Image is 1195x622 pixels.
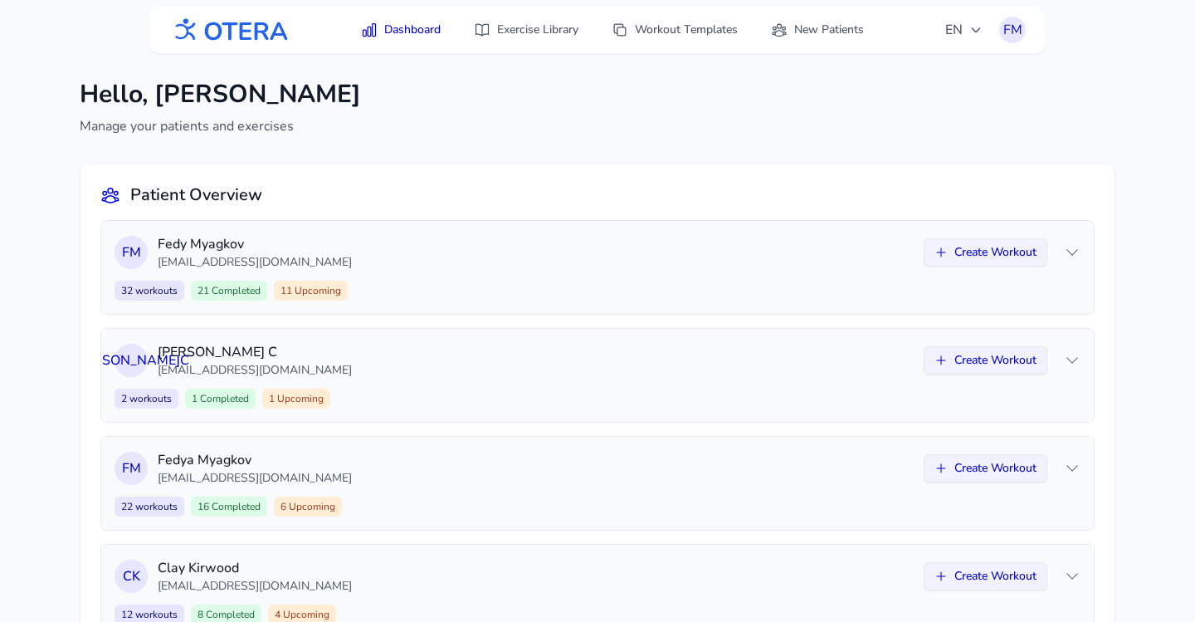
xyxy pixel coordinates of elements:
span: C K [123,566,140,586]
button: Create Workout [924,238,1047,267]
span: workouts [133,500,178,513]
span: 2 [115,389,178,409]
p: Fedy Myagkov [158,234,914,254]
span: 16 [191,497,267,517]
button: Create Workout [924,454,1047,482]
span: EN [945,20,983,40]
button: FM [999,17,1026,43]
span: Completed [209,284,261,297]
h1: Hello, [PERSON_NAME] [80,80,361,110]
span: Upcoming [275,392,324,405]
span: 22 [115,497,184,517]
button: Create Workout [924,562,1047,590]
span: 11 [274,281,348,301]
span: Completed [198,392,249,405]
p: Fedya Myagkov [158,450,914,470]
span: workouts [133,284,178,297]
button: EN [935,13,993,47]
span: workouts [133,608,178,621]
span: F M [122,458,141,478]
a: Workout Templates [602,15,748,45]
span: Upcoming [280,608,329,621]
button: Create Workout [924,346,1047,375]
p: [EMAIL_ADDRESS][DOMAIN_NAME] [158,362,914,379]
span: Completed [209,500,261,513]
p: Clay Kirwood [158,558,914,578]
a: New Patients [761,15,874,45]
a: Exercise Library [464,15,588,45]
p: Manage your patients and exercises [80,116,361,136]
p: [EMAIL_ADDRESS][DOMAIN_NAME] [158,578,914,595]
span: 32 [115,281,184,301]
span: Upcoming [292,284,341,297]
span: 1 [185,389,256,409]
p: [EMAIL_ADDRESS][DOMAIN_NAME] [158,254,914,271]
img: OTERA logo [169,12,289,49]
span: Completed [203,608,255,621]
span: Upcoming [286,500,335,513]
span: 6 [274,497,342,517]
span: [PERSON_NAME] С [73,350,189,370]
a: Dashboard [351,15,451,45]
p: [PERSON_NAME] С [158,342,914,362]
p: [EMAIL_ADDRESS][DOMAIN_NAME] [158,470,914,487]
span: F M [122,242,141,262]
span: workouts [127,392,172,405]
span: 1 [262,389,330,409]
h2: Patient Overview [130,184,262,207]
span: 21 [191,281,267,301]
